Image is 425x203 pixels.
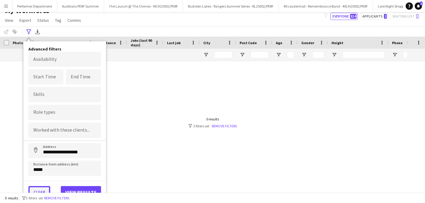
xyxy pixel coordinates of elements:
[34,28,41,35] app-action-btn: Export XLSX
[67,18,81,23] span: Comms
[384,14,387,19] span: 2
[183,0,279,12] button: Rushden Lakes - Rangers Summer Series - RL25002/PERF
[250,51,269,58] input: Post Code Filter Input
[240,41,257,45] span: Post Code
[57,0,104,12] button: Auditions PERF Summer
[167,41,181,45] span: Last job
[19,18,31,23] span: Export
[53,16,64,24] a: Tag
[33,128,96,133] input: Type to search clients...
[131,38,152,47] span: Jobs (last 90 days)
[279,0,373,12] button: 40 Leadenhall - Remembrance Band - 40LH25002/PERF
[276,41,282,45] span: Age
[188,124,237,128] div: 3 filters set
[350,14,357,19] span: 814
[420,2,423,5] span: 1
[2,16,16,24] a: View
[35,16,51,24] a: Status
[332,52,337,57] button: Open Filter Menu
[43,41,60,45] span: Full Name
[332,41,343,45] span: Height
[188,117,237,121] div: 0 results
[37,18,49,23] span: Status
[4,40,9,45] input: Column with Header Selection
[287,51,294,58] input: Age Filter Input
[12,0,57,12] button: Performer Department
[330,13,358,20] button: Everyone814
[360,13,388,20] button: Applicants2
[17,16,34,24] a: Export
[33,110,96,115] input: Type to search role types...
[100,41,116,45] span: Distance
[214,51,232,58] input: City Filter Input
[276,52,281,57] button: Open Filter Menu
[33,92,96,97] input: Type to search skills...
[25,28,32,35] app-action-btn: Advanced filters
[301,52,307,57] button: Open Filter Menu
[342,51,385,58] input: Height Filter Input
[203,41,210,45] span: City
[392,52,397,57] button: Open Filter Menu
[65,16,83,24] a: Comms
[203,52,209,57] button: Open Filter Menu
[415,2,422,10] a: 1
[61,186,101,198] button: View results
[28,186,50,198] button: Clear
[312,51,324,58] input: Gender Filter Input
[13,41,23,45] span: Photo
[392,41,403,45] span: Phone
[28,46,101,52] h4: Advanced filters
[240,52,245,57] button: Open Filter Menu
[212,124,237,128] a: Remove filters
[301,41,314,45] span: Gender
[5,18,13,23] span: View
[55,18,61,23] span: Tag
[104,0,183,12] button: The Launch @ The Chimes - WCH25002/PERF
